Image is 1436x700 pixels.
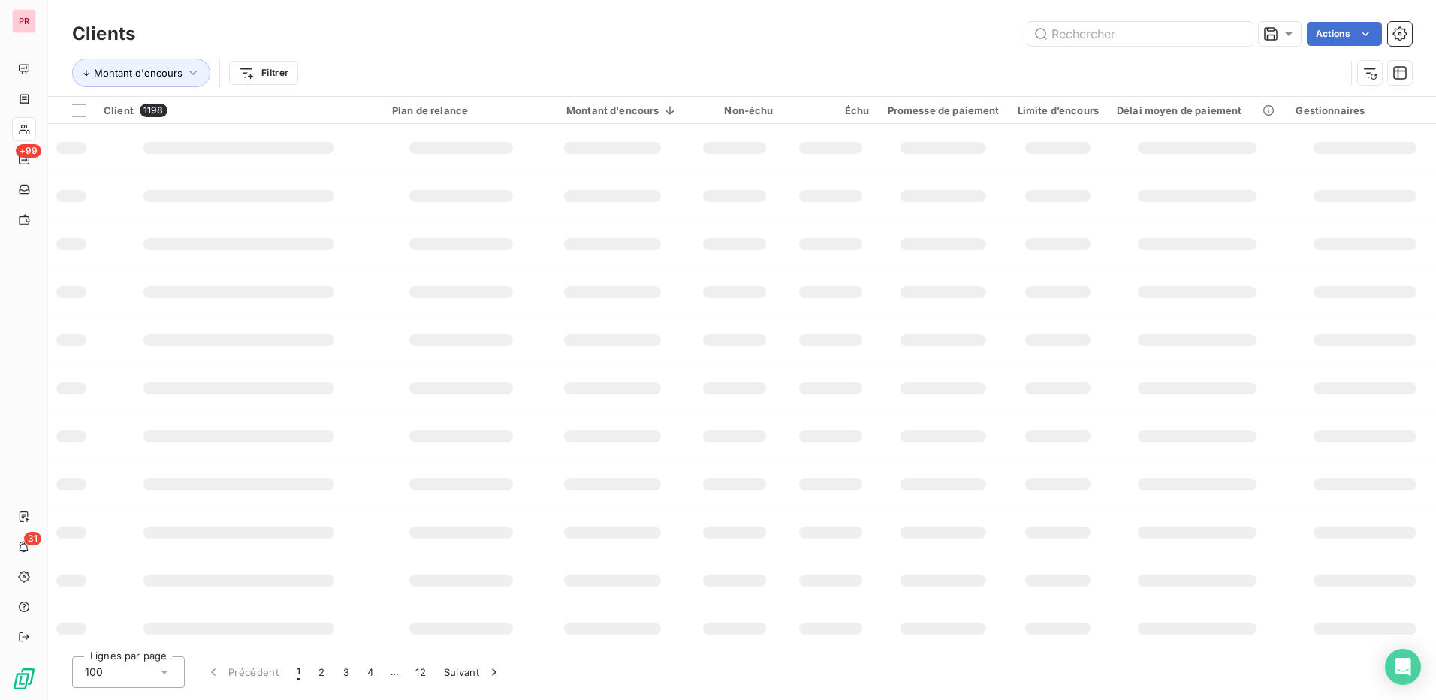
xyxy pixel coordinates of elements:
[334,656,358,688] button: 3
[297,665,300,680] span: 1
[12,667,36,691] img: Logo LeanPay
[229,61,298,85] button: Filtrer
[406,656,435,688] button: 12
[309,656,333,688] button: 2
[94,67,183,79] span: Montant d'encours
[1307,22,1382,46] button: Actions
[1296,104,1434,116] div: Gestionnaires
[16,144,41,158] span: +99
[24,532,41,545] span: 31
[72,59,210,87] button: Montant d'encours
[695,104,774,116] div: Non-échu
[888,104,1000,116] div: Promesse de paiement
[392,104,530,116] div: Plan de relance
[85,665,103,680] span: 100
[288,656,309,688] button: 1
[358,656,382,688] button: 4
[1117,104,1278,116] div: Délai moyen de paiement
[382,660,406,684] span: …
[12,9,36,33] div: PR
[1027,22,1253,46] input: Rechercher
[104,104,134,116] span: Client
[197,656,288,688] button: Précédent
[1385,649,1421,685] div: Open Intercom Messenger
[792,104,870,116] div: Échu
[72,20,135,47] h3: Clients
[140,104,167,117] span: 1198
[1018,104,1099,116] div: Limite d’encours
[548,104,677,116] div: Montant d'encours
[435,656,511,688] button: Suivant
